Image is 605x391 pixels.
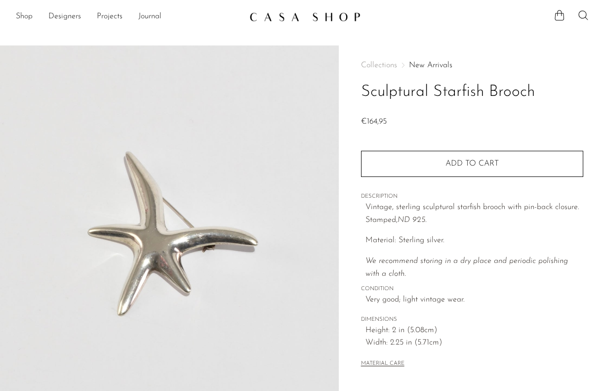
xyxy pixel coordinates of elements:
i: We recommend storing in a dry place and periodic polishing with a cloth. [365,257,568,278]
a: New Arrivals [409,61,452,69]
span: DESCRIPTION [361,192,583,201]
span: €164,95 [361,118,387,126]
h1: Sculptural Starfish Brooch [361,80,583,105]
span: Width: 2.25 in (5.71cm) [365,337,583,349]
a: Journal [138,10,161,23]
button: Add to cart [361,151,583,176]
a: Shop [16,10,33,23]
ul: NEW HEADER MENU [16,8,242,25]
nav: Breadcrumbs [361,61,583,69]
button: MATERIAL CARE [361,360,404,368]
p: Vintage, sterling sculptural starfish brooch with pin-back closure. Stamped, [365,201,583,226]
span: DIMENSIONS [361,315,583,324]
a: Designers [48,10,81,23]
span: Height: 2 in (5.08cm) [365,324,583,337]
span: CONDITION [361,285,583,294]
a: Projects [97,10,122,23]
p: Material: Sterling silver. [365,234,583,247]
span: Add to cart [445,160,499,168]
span: Very good; light vintage wear. [365,294,583,306]
nav: Desktop navigation [16,8,242,25]
span: Collections [361,61,397,69]
em: ND 925. [398,216,427,224]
